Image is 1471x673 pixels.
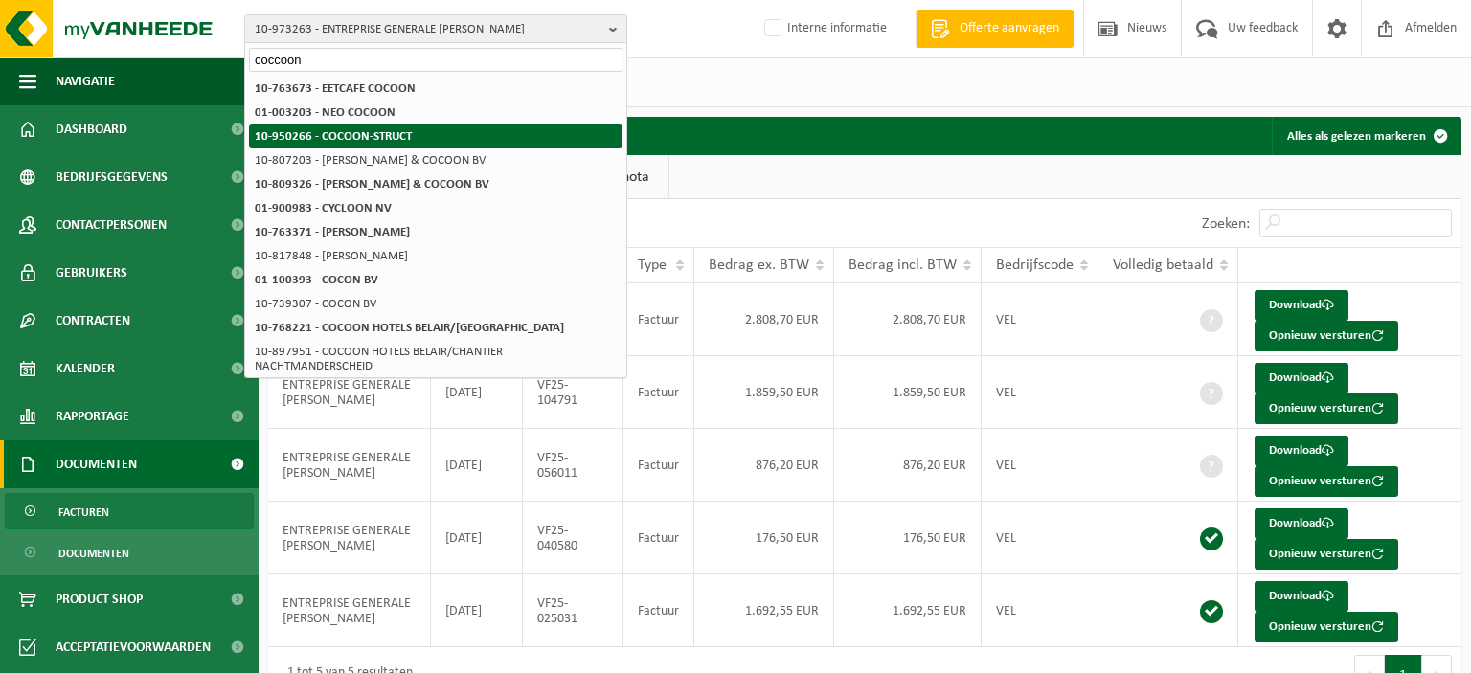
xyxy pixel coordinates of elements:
label: Zoeken: [1202,216,1250,232]
td: ENTREPRISE GENERALE [PERSON_NAME] [268,574,431,647]
li: 10-739307 - COCON BV [249,292,622,316]
td: 1.692,55 EUR [834,574,982,647]
span: Bedrijfsgegevens [56,153,168,201]
td: Factuur [623,283,694,356]
span: Bedrag incl. BTW [849,258,957,273]
td: VEL [982,356,1098,429]
td: 176,50 EUR [694,502,834,574]
span: Navigatie [56,57,115,105]
td: VEL [982,502,1098,574]
a: Facturen [5,493,254,529]
td: VEL [982,283,1098,356]
td: Factuur [623,356,694,429]
td: VEL [982,574,1098,647]
button: Opnieuw versturen [1255,539,1398,570]
a: Download [1255,290,1348,321]
td: VF25-056011 [523,429,623,502]
a: Download [1255,363,1348,393]
li: 10-807203 - [PERSON_NAME] & COCOON BV [249,148,622,172]
button: Opnieuw versturen [1255,393,1398,424]
span: 10-973263 - ENTREPRISE GENERALE [PERSON_NAME] [255,15,601,44]
strong: 10-768221 - COCOON HOTELS BELAIR/[GEOGRAPHIC_DATA] [255,322,564,334]
span: Bedrijfscode [996,258,1074,273]
strong: 01-900983 - CYCLOON NV [255,202,392,214]
td: [DATE] [431,356,523,429]
a: Download [1255,508,1348,539]
td: Factuur [623,502,694,574]
button: Opnieuw versturen [1255,466,1398,497]
td: ENTREPRISE GENERALE [PERSON_NAME] [268,502,431,574]
span: Offerte aanvragen [955,19,1064,38]
span: Bedrag ex. BTW [709,258,809,273]
td: 2.808,70 EUR [694,283,834,356]
td: [DATE] [431,502,523,574]
span: Gebruikers [56,249,127,297]
strong: 10-763371 - [PERSON_NAME] [255,226,410,238]
td: Factuur [623,429,694,502]
td: VF25-040580 [523,502,623,574]
strong: 10-763673 - EETCAFE COCOON [255,82,416,95]
td: 876,20 EUR [694,429,834,502]
button: Opnieuw versturen [1255,612,1398,642]
a: Offerte aanvragen [916,10,1074,48]
input: Zoeken naar gekoppelde vestigingen [249,48,622,72]
button: 10-973263 - ENTREPRISE GENERALE [PERSON_NAME] [244,14,627,43]
td: ENTREPRISE GENERALE [PERSON_NAME] [268,356,431,429]
span: Dashboard [56,105,127,153]
a: Documenten [5,534,254,571]
li: 10-817848 - [PERSON_NAME] [249,244,622,268]
button: Opnieuw versturen [1255,321,1398,351]
strong: 10-950266 - COCOON-STRUCT [255,130,412,143]
span: Contracten [56,297,130,345]
span: Documenten [58,535,129,572]
li: 10-897951 - COCOON HOTELS BELAIR/CHANTIER NACHTMANDERSCHEID [249,340,622,378]
td: 1.692,55 EUR [694,574,834,647]
span: Acceptatievoorwaarden [56,623,211,671]
td: VF25-025031 [523,574,623,647]
td: VF25-104791 [523,356,623,429]
span: Contactpersonen [56,201,167,249]
td: 876,20 EUR [834,429,982,502]
strong: 10-809326 - [PERSON_NAME] & COCOON BV [255,178,489,191]
a: Download [1255,436,1348,466]
td: Factuur [623,574,694,647]
strong: 01-100393 - COCON BV [255,274,378,286]
td: 2.808,70 EUR [834,283,982,356]
label: Interne informatie [760,14,887,43]
td: ENTREPRISE GENERALE [PERSON_NAME] [268,429,431,502]
span: Facturen [58,494,109,530]
span: Kalender [56,345,115,393]
span: Product Shop [56,575,143,623]
strong: 01-003203 - NEO COCOON [255,106,396,119]
td: 176,50 EUR [834,502,982,574]
td: [DATE] [431,429,523,502]
span: Documenten [56,440,137,488]
a: Download [1255,581,1348,612]
span: Type [638,258,667,273]
span: Volledig betaald [1113,258,1213,273]
button: Alles als gelezen markeren [1272,117,1460,155]
td: 1.859,50 EUR [694,356,834,429]
td: 1.859,50 EUR [834,356,982,429]
td: VEL [982,429,1098,502]
span: Rapportage [56,393,129,440]
td: [DATE] [431,574,523,647]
